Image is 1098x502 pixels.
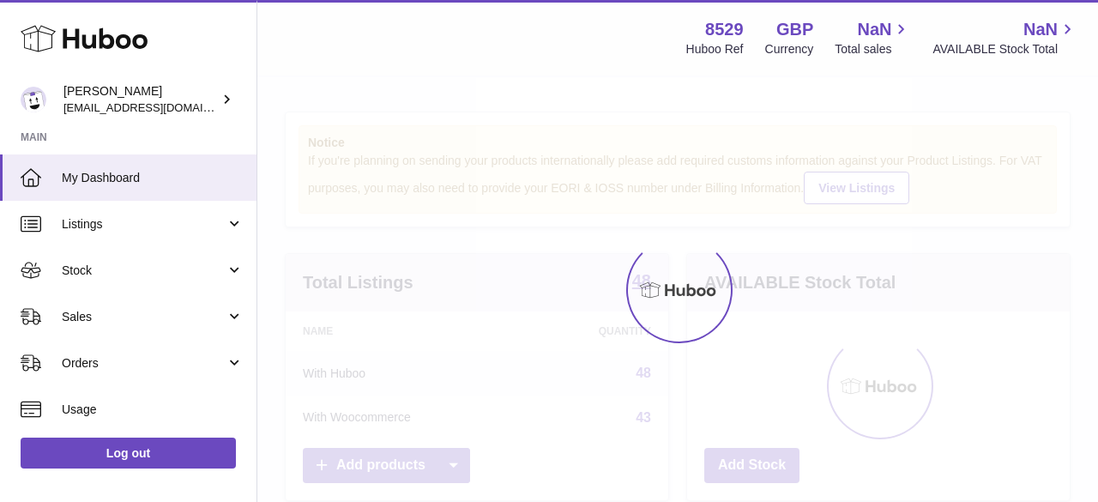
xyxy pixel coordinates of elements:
a: NaN AVAILABLE Stock Total [932,18,1077,57]
span: Orders [62,355,226,372]
span: NaN [1023,18,1058,41]
span: AVAILABLE Stock Total [932,41,1077,57]
span: Stock [62,263,226,279]
span: NaN [857,18,891,41]
div: [PERSON_NAME] [63,83,218,116]
strong: 8529 [705,18,744,41]
strong: GBP [776,18,813,41]
span: My Dashboard [62,170,244,186]
a: NaN Total sales [835,18,911,57]
span: Listings [62,216,226,233]
a: Log out [21,438,236,469]
div: Currency [765,41,814,57]
img: internalAdmin-8529@internal.huboo.com [21,87,46,112]
span: Sales [62,309,226,325]
span: [EMAIL_ADDRESS][DOMAIN_NAME] [63,100,252,114]
span: Total sales [835,41,911,57]
div: Huboo Ref [686,41,744,57]
span: Usage [62,402,244,418]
